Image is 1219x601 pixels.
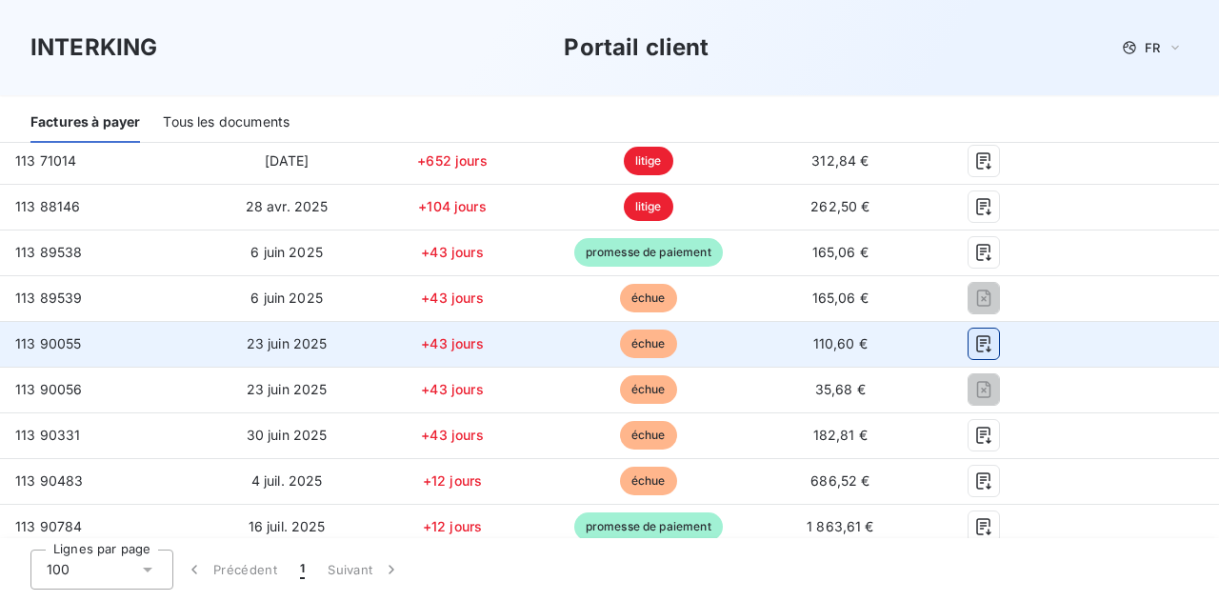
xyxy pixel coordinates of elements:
span: +43 jours [421,427,483,443]
span: 113 88146 [15,198,80,214]
span: promesse de paiement [574,238,723,267]
span: +43 jours [421,381,483,397]
span: [DATE] [265,152,310,169]
span: +43 jours [421,290,483,306]
span: 16 juil. 2025 [249,518,326,534]
span: échue [620,330,677,358]
span: promesse de paiement [574,512,723,541]
div: Tous les documents [163,103,290,143]
span: 30 juin 2025 [247,427,328,443]
span: +43 jours [421,244,483,260]
span: +12 jours [423,472,482,489]
span: 113 71014 [15,152,76,169]
span: 686,52 € [810,472,869,489]
span: 113 90055 [15,335,81,351]
button: 1 [289,550,316,590]
span: +104 jours [418,198,487,214]
span: 1 [300,560,305,579]
span: 1 863,61 € [807,518,874,534]
span: +43 jours [421,335,483,351]
span: échue [620,375,677,404]
span: 165,06 € [812,290,869,306]
span: 113 90483 [15,472,83,489]
span: 113 89538 [15,244,82,260]
span: échue [620,467,677,495]
span: +652 jours [417,152,488,169]
span: 110,60 € [813,335,868,351]
h3: Portail client [564,30,709,65]
span: 113 90784 [15,518,82,534]
span: échue [620,284,677,312]
span: 6 juin 2025 [250,244,323,260]
span: 113 90331 [15,427,80,443]
span: 113 90056 [15,381,82,397]
span: FR [1145,40,1160,55]
span: 35,68 € [815,381,866,397]
span: litige [624,147,673,175]
span: 113 89539 [15,290,82,306]
span: 28 avr. 2025 [246,198,329,214]
span: 6 juin 2025 [250,290,323,306]
h3: INTERKING [30,30,157,65]
span: 182,81 € [813,427,868,443]
button: Précédent [173,550,289,590]
button: Suivant [316,550,412,590]
span: 262,50 € [810,198,869,214]
span: 23 juin 2025 [247,381,328,397]
span: +12 jours [423,518,482,534]
span: litige [624,192,673,221]
span: 165,06 € [812,244,869,260]
div: Factures à payer [30,103,140,143]
span: 4 juil. 2025 [251,472,323,489]
span: 23 juin 2025 [247,335,328,351]
span: échue [620,421,677,450]
span: 100 [47,560,70,579]
span: 312,84 € [811,152,869,169]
